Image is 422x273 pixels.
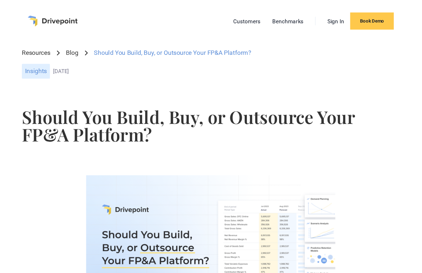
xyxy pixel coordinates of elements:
[37,45,63,53] a: Resources
[228,15,260,24] a: Customers
[66,63,385,69] div: [DATE]
[43,14,88,24] a: home
[339,11,379,27] a: Book Demo
[315,15,337,24] a: Sign In
[37,99,385,131] h1: Should You Build, Buy, or Outsource Your FP&A Platform?
[78,45,89,53] a: Blog
[37,59,63,72] div: Insights
[104,45,248,53] div: Should You Build, Buy, or Outsource Your FP&A Platform?
[264,15,300,24] a: Benchmarks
